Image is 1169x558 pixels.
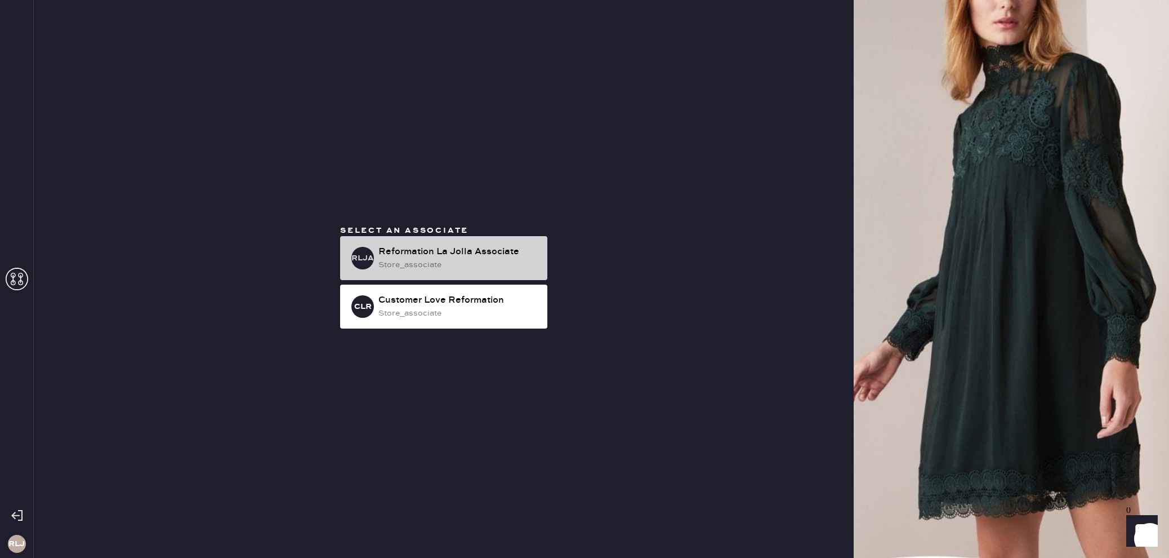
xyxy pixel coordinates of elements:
[8,540,25,548] h3: RLJ
[354,303,372,311] h3: CLR
[378,259,538,271] div: store_associate
[351,254,374,262] h3: RLJA
[378,245,538,259] div: Reformation La Jolla Associate
[1116,507,1164,556] iframe: Front Chat
[340,225,469,236] span: Select an associate
[378,307,538,320] div: store_associate
[378,294,538,307] div: Customer Love Reformation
